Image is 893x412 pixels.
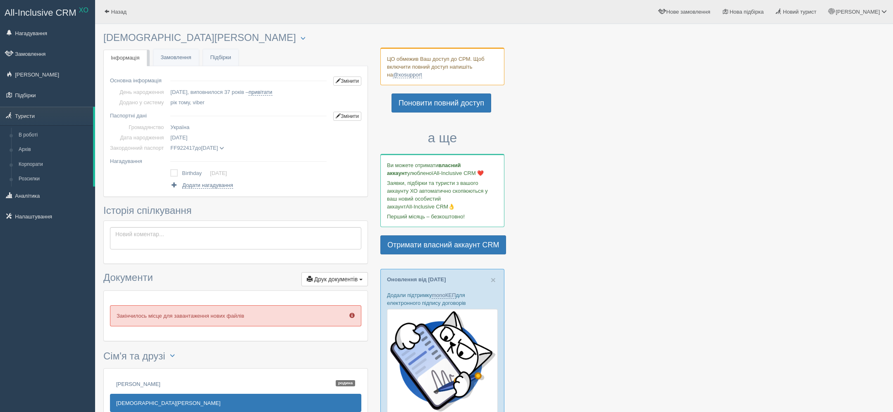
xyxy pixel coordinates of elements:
td: Birthday [182,168,210,179]
h3: Документи [103,272,368,286]
a: Отримати власний аккаунт CRM [380,235,506,254]
a: Підбірки [203,49,239,66]
a: Корпорати [15,157,93,172]
a: @xosupport [393,72,422,78]
span: рік тому [170,99,190,105]
a: Додати нагадування [170,181,233,189]
span: All-Inclusive CRM ❤️ [433,170,484,176]
a: В роботі [15,128,93,143]
h3: а ще [380,131,504,145]
h3: [DEMOGRAPHIC_DATA][PERSON_NAME] [103,32,368,43]
a: Змінити [333,77,361,86]
td: Закордонний паспорт [110,143,167,153]
a: привітати [248,89,272,96]
p: Додали підтримку для електронного підпису договорів [387,291,498,307]
span: Новий турист [783,9,817,15]
span: FF922417 [170,145,195,151]
span: Родина [336,380,355,386]
div: ЦО обмежив Ваш доступ до СРМ. Щоб включити повний доступ напишіть на [380,48,504,85]
td: Додано у систему [110,97,167,108]
span: [PERSON_NAME] [836,9,880,15]
td: Основна інформація [110,72,167,87]
td: [DATE], виповнилося 37 років – [167,87,330,97]
span: × [491,275,496,285]
a: monoКЕП [432,292,456,299]
sup: XO [79,7,88,14]
p: Перший місяць – безкоштовно! [387,213,498,220]
td: , viber [167,97,330,108]
p: Ви можете отримати улюбленої [387,161,498,177]
span: Додати нагадування [182,182,233,189]
span: All-Inclusive CRM👌 [406,204,455,210]
td: Дата народження [110,132,167,143]
p: Заявки, підбірки та туристи з вашого аккаунту ХО автоматично скопіюються у ваш новий особистий ак... [387,179,498,211]
td: Паспортні дані [110,108,167,122]
span: Нова підбірка [730,9,764,15]
span: [DATE] [170,134,187,141]
button: Close [491,275,496,284]
span: [DATE] [201,145,218,151]
td: Громадянство [110,122,167,132]
span: Інформація [111,55,140,61]
a: Поновити повний доступ [392,93,491,113]
span: Друк документів [314,276,358,283]
td: День народження [110,87,167,97]
p: Закінчилось місце для завантаження нових файлів [110,305,361,326]
a: Інформація [103,50,147,67]
td: Україна [167,122,330,132]
a: All-Inclusive CRM XO [0,0,95,23]
a: [DEMOGRAPHIC_DATA][PERSON_NAME] [110,394,361,412]
a: Розсилки [15,172,93,187]
span: Нове замовлення [666,9,710,15]
h3: Сім'я та друзі [103,350,368,364]
a: [DATE] [210,170,227,176]
a: Архів [15,142,93,157]
span: All-Inclusive CRM [5,7,76,18]
a: Змінити [333,112,361,121]
h3: Історія спілкування [103,205,368,216]
button: Друк документів [301,272,368,286]
b: власний аккаунт [387,162,461,176]
span: Назад [111,9,127,15]
a: [PERSON_NAME]Родина [110,375,361,393]
td: Нагадування [110,153,167,166]
a: Замовлення [153,49,199,66]
a: Оновлення від [DATE] [387,276,446,283]
span: до [170,145,224,151]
